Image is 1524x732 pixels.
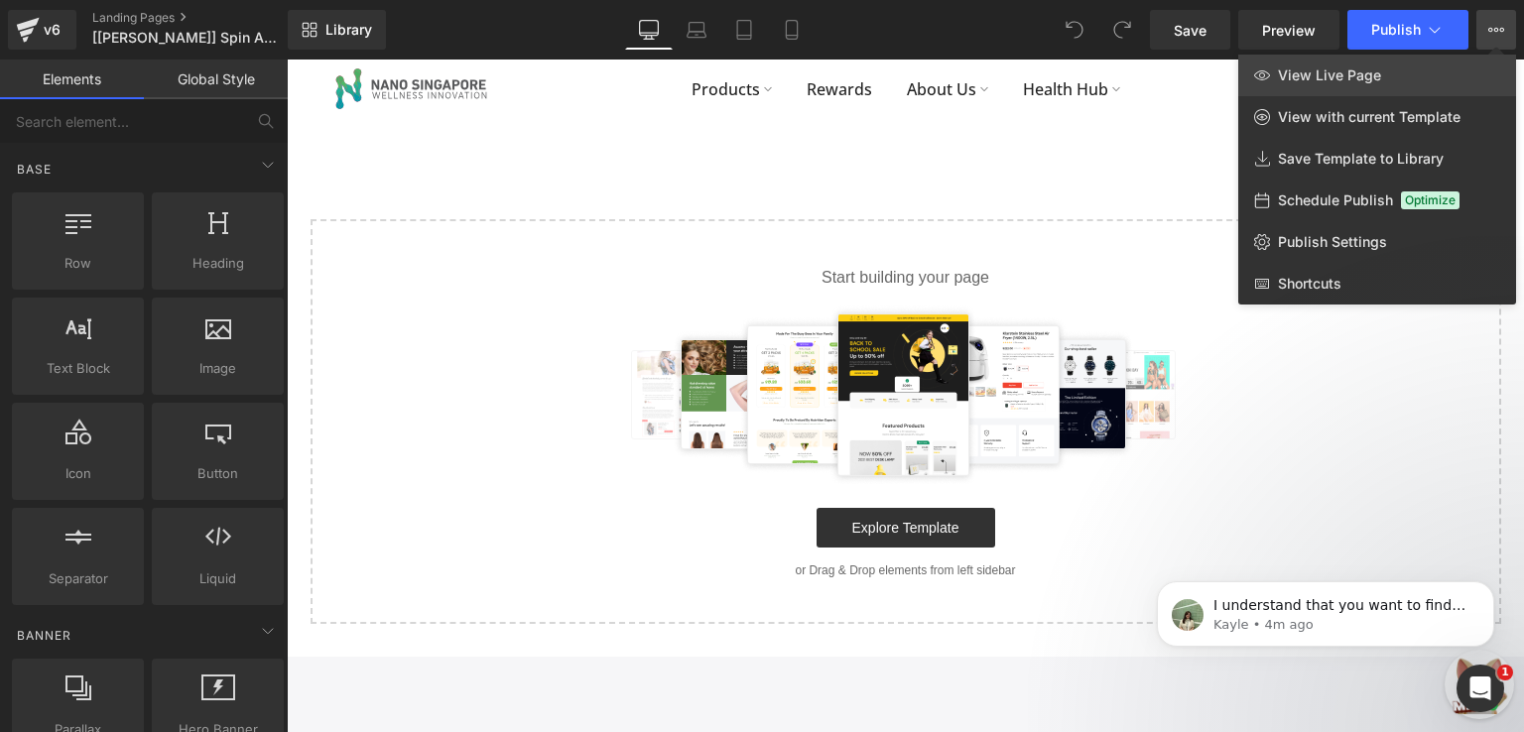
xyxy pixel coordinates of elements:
[1262,20,1316,41] span: Preview
[1179,15,1194,30] span: 0
[92,30,283,46] span: [[PERSON_NAME]] Spin And Sure Win
[1278,275,1341,293] span: Shortcuts
[15,626,73,645] span: Banner
[56,206,1183,230] p: Start building your page
[18,463,138,484] span: Icon
[731,671,897,715] h3: NANO [GEOGRAPHIC_DATA]
[536,671,701,693] h3: SUPPORT
[48,671,312,693] h3: COMPANY
[158,463,278,484] span: Button
[1278,108,1460,126] span: View with current Template
[1163,595,1222,655] img: message_box
[144,60,288,99] a: Global Style
[1497,665,1513,680] span: 1
[325,21,372,39] span: Library
[56,504,1183,518] p: or Drag & Drop elements from left sidebar
[1457,665,1504,712] iframe: Intercom live chat
[8,10,76,50] a: v6
[40,17,64,43] div: v6
[158,358,278,379] span: Image
[158,253,278,274] span: Heading
[340,671,506,693] h3: SHOP
[15,160,54,179] span: Base
[502,17,602,43] a: Rewards
[720,10,768,50] a: Tablet
[18,358,138,379] span: Text Block
[1162,18,1187,43] a: 0
[530,448,708,488] a: Explore Template
[1278,233,1387,251] span: Publish Settings
[1102,10,1142,50] button: Redo
[1371,22,1421,38] span: Publish
[1278,191,1393,209] span: Schedule Publish
[1401,191,1460,209] span: Optimize
[1278,66,1381,84] span: View Live Page
[1476,10,1516,50] button: View Live PageView with current TemplateSave Template to LibrarySchedule PublishOptimizePublish S...
[288,10,386,50] a: New Library
[158,568,278,589] span: Liquid
[768,10,816,50] a: Mobile
[387,17,502,43] a: Products
[92,10,320,26] a: Landing Pages
[602,17,718,43] a: About Us
[625,10,673,50] a: Desktop
[927,671,1092,693] h3: BLOGS
[1127,540,1524,678] iframe: Intercom notifications message
[18,253,138,274] span: Row
[18,568,138,589] span: Separator
[1278,150,1444,168] span: Save Template to Library
[718,17,850,43] a: Health Hub
[1055,10,1094,50] button: Undo
[1347,10,1468,50] button: Publish
[1238,10,1339,50] a: Preview
[673,10,720,50] a: Laptop
[1174,20,1206,41] span: Save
